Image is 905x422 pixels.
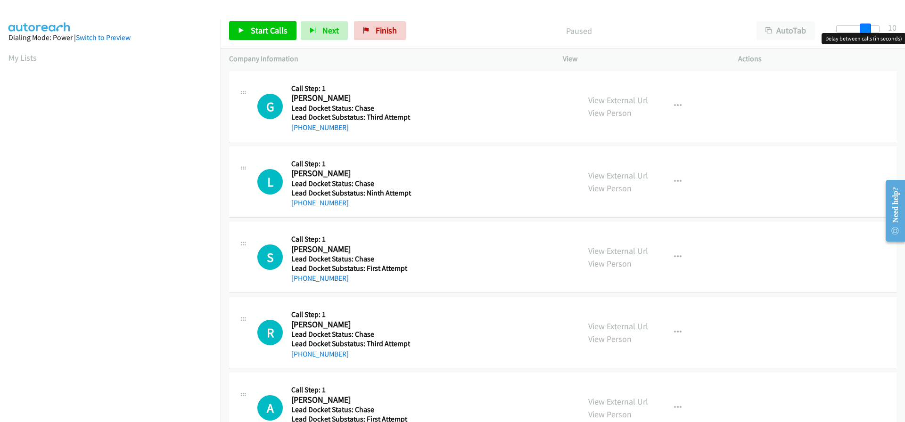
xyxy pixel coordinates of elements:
a: [PHONE_NUMBER] [291,349,349,358]
h5: Lead Docket Status: Chase [291,405,414,414]
span: Next [322,25,339,36]
a: My Lists [8,52,37,63]
p: Paused [419,24,740,37]
div: The call is yet to be attempted [257,395,283,421]
h5: Call Step: 1 [291,159,414,169]
h5: Lead Docket Substatus: Third Attempt [291,339,414,349]
p: Actions [738,53,897,65]
a: [PHONE_NUMBER] [291,123,349,132]
h5: Call Step: 1 [291,84,414,93]
a: Start Calls [229,21,296,40]
h5: Call Step: 1 [291,235,414,244]
a: Finish [354,21,406,40]
button: AutoTab [757,21,815,40]
a: [PHONE_NUMBER] [291,198,349,207]
a: View External Url [588,245,648,256]
p: View [563,53,721,65]
h5: Lead Docket Status: Chase [291,254,414,264]
h5: Lead Docket Status: Chase [291,104,414,113]
h5: Lead Docket Status: Chase [291,179,414,188]
div: The call is yet to be attempted [257,169,283,195]
div: The call is yet to be attempted [257,320,283,345]
h1: R [257,320,283,345]
a: [PHONE_NUMBER] [291,274,349,283]
h1: L [257,169,283,195]
button: Next [301,21,348,40]
h2: [PERSON_NAME] [291,395,414,406]
h2: [PERSON_NAME] [291,244,414,255]
a: View External Url [588,321,648,332]
div: The call is yet to be attempted [257,94,283,119]
h5: Lead Docket Substatus: First Attempt [291,264,414,273]
a: View External Url [588,170,648,181]
a: Switch to Preview [76,33,131,42]
h5: Call Step: 1 [291,385,414,395]
a: View Person [588,107,632,118]
div: The call is yet to be attempted [257,244,283,270]
a: View Person [588,258,632,269]
h5: Lead Docket Substatus: Ninth Attempt [291,188,414,198]
iframe: Resource Center [878,173,905,248]
a: View External Url [588,95,648,105]
span: Finish [376,25,397,36]
h5: Call Step: 1 [291,310,414,319]
a: View Person [588,333,632,344]
a: View Person [588,183,632,194]
h1: G [257,94,283,119]
h1: A [257,395,283,421]
h5: Lead Docket Substatus: Third Attempt [291,113,414,122]
h2: [PERSON_NAME] [291,168,414,179]
p: Company Information [229,53,546,65]
h2: [PERSON_NAME] [291,93,414,104]
h2: [PERSON_NAME] [291,319,414,330]
span: Start Calls [251,25,288,36]
a: View Person [588,409,632,420]
h1: S [257,244,283,270]
a: View External Url [588,396,648,407]
h5: Lead Docket Status: Chase [291,330,414,339]
div: Dialing Mode: Power | [8,32,212,43]
div: 10 [888,21,897,34]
